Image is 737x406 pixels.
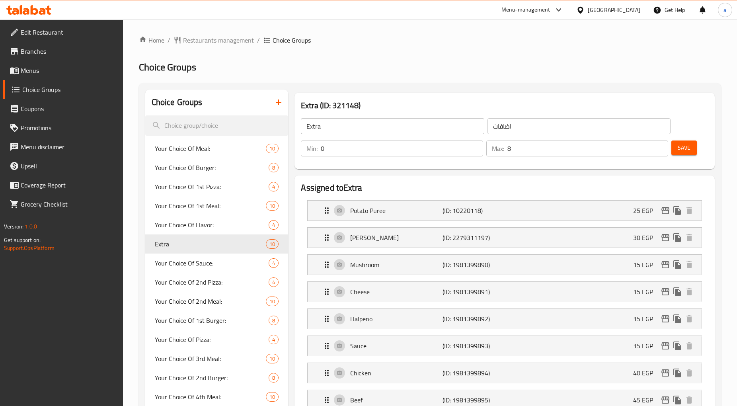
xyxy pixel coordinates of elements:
[301,305,708,332] li: Expand
[269,277,279,287] div: Choices
[492,144,504,153] p: Max:
[155,392,266,402] span: Your Choice Of 4th Meal:
[633,233,659,242] p: 30 EGP
[145,158,289,177] div: Your Choice Of Burger:8
[21,123,117,133] span: Promotions
[21,142,117,152] span: Menu disclaimer
[266,298,278,305] span: 10
[671,340,683,352] button: duplicate
[588,6,640,14] div: [GEOGRAPHIC_DATA]
[443,206,504,215] p: (ID: 10220118)
[269,183,278,191] span: 4
[683,259,695,271] button: delete
[671,205,683,217] button: duplicate
[683,286,695,298] button: delete
[308,336,701,356] div: Expand
[269,220,279,230] div: Choices
[266,354,279,363] div: Choices
[145,254,289,273] div: Your Choice Of Sauce:4
[301,332,708,359] li: Expand
[633,314,659,324] p: 15 EGP
[155,201,266,211] span: Your Choice Of 1st Meal:
[266,239,279,249] div: Choices
[269,316,279,325] div: Choices
[3,195,123,214] a: Grocery Checklist
[155,220,269,230] span: Your Choice Of Flavor:
[308,201,701,221] div: Expand
[501,5,550,15] div: Menu-management
[145,368,289,387] div: Your Choice Of 2nd Burger:8
[155,297,266,306] span: Your Choice Of 2nd Meal:
[301,182,708,194] h2: Assigned to Extra
[659,367,671,379] button: edit
[266,201,279,211] div: Choices
[671,367,683,379] button: duplicate
[301,224,708,251] li: Expand
[269,221,278,229] span: 4
[633,260,659,269] p: 15 EGP
[350,206,442,215] p: Potato Puree
[155,144,266,153] span: Your Choice Of Meal:
[155,182,269,191] span: Your Choice Of 1st Pizza:
[269,258,279,268] div: Choices
[301,278,708,305] li: Expand
[633,206,659,215] p: 25 EGP
[3,137,123,156] a: Menu disclaimer
[257,35,260,45] li: /
[145,196,289,215] div: Your Choice Of 1st Meal:10
[266,144,279,153] div: Choices
[443,287,504,297] p: (ID: 1981399891)
[269,373,279,383] div: Choices
[269,374,278,382] span: 8
[145,177,289,196] div: Your Choice Of 1st Pizza:4
[3,80,123,99] a: Choice Groups
[25,221,37,232] span: 1.0.0
[659,394,671,406] button: edit
[3,42,123,61] a: Branches
[308,228,701,248] div: Expand
[3,118,123,137] a: Promotions
[659,340,671,352] button: edit
[683,340,695,352] button: delete
[659,232,671,244] button: edit
[659,259,671,271] button: edit
[155,335,269,344] span: Your Choice Of Pizza:
[269,163,279,172] div: Choices
[683,313,695,325] button: delete
[301,99,708,112] h3: Extra (ID: 321148)
[174,35,254,45] a: Restaurants management
[269,279,278,286] span: 4
[350,341,442,351] p: Sauce
[4,243,55,253] a: Support.OpsPlatform
[671,286,683,298] button: duplicate
[168,35,170,45] li: /
[21,27,117,37] span: Edit Restaurant
[308,282,701,302] div: Expand
[443,395,504,405] p: (ID: 1981399895)
[145,139,289,158] div: Your Choice Of Meal:10
[633,341,659,351] p: 15 EGP
[145,330,289,349] div: Your Choice Of Pizza:4
[633,368,659,378] p: 40 EGP
[350,287,442,297] p: Cheese
[3,61,123,80] a: Menus
[443,341,504,351] p: (ID: 1981399893)
[266,240,278,248] span: 10
[443,368,504,378] p: (ID: 1981399894)
[671,232,683,244] button: duplicate
[443,233,504,242] p: (ID: 2279311197)
[683,232,695,244] button: delete
[266,297,279,306] div: Choices
[21,180,117,190] span: Coverage Report
[266,355,278,363] span: 10
[4,235,41,245] span: Get support on:
[266,393,278,401] span: 10
[22,85,117,94] span: Choice Groups
[269,336,278,344] span: 4
[350,260,442,269] p: Mushroom
[145,292,289,311] div: Your Choice Of 2nd Meal:10
[443,260,504,269] p: (ID: 1981399890)
[139,35,721,45] nav: breadcrumb
[155,163,269,172] span: Your Choice Of Burger:
[301,359,708,386] li: Expand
